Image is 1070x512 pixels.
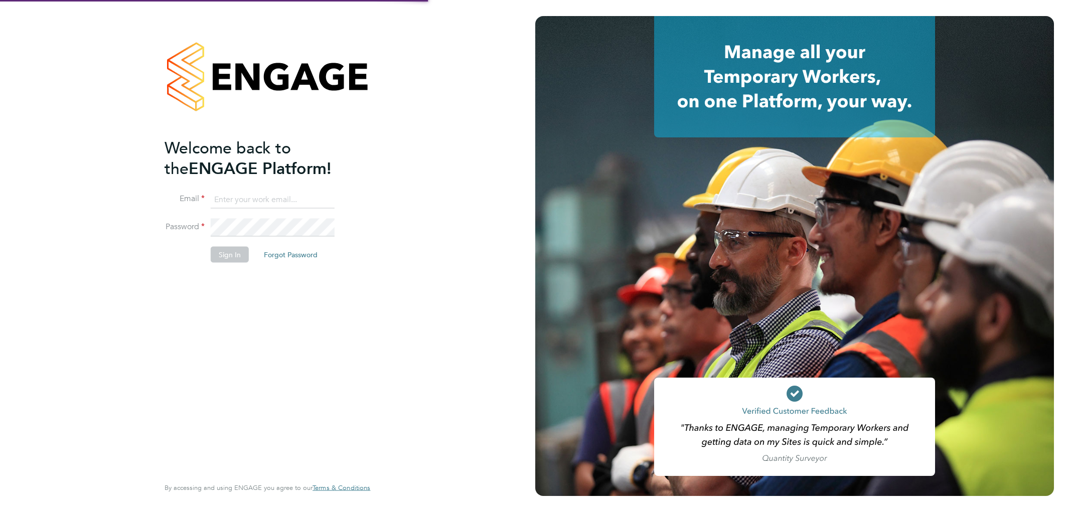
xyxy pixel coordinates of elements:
[165,222,205,232] label: Password
[165,137,360,179] h2: ENGAGE Platform!
[165,138,291,178] span: Welcome back to the
[165,483,370,492] span: By accessing and using ENGAGE you agree to our
[256,247,326,263] button: Forgot Password
[211,191,335,209] input: Enter your work email...
[211,247,249,263] button: Sign In
[313,484,370,492] a: Terms & Conditions
[165,194,205,204] label: Email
